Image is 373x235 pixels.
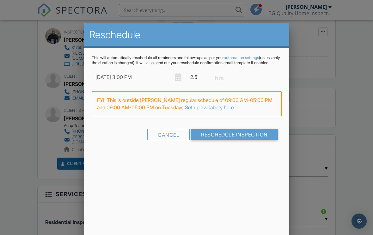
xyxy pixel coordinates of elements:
p: This will automatically reschedule all reminders and follow-ups as per your (unless only the dura... [92,55,282,65]
a: Set up availability here. [185,104,235,111]
div: FYI: This is outside [PERSON_NAME] regular schedule of 09:00 AM-05:00 PM and 09:00 AM-05:00 PM on... [92,91,282,116]
input: Reschedule Inspection [191,129,278,140]
h2: Reschedule [89,28,284,41]
div: Cancel [147,129,190,140]
div: Open Intercom Messenger [352,214,367,229]
a: automation settings [224,55,259,60]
